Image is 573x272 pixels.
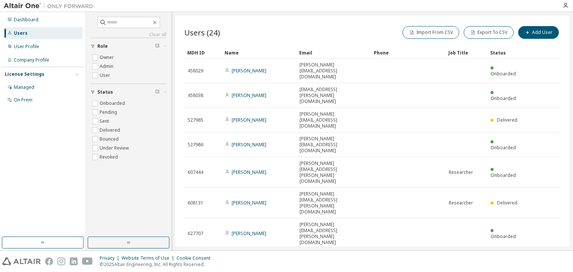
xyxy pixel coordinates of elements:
button: Export To CSV [464,26,514,39]
span: Onboarded [491,71,516,77]
div: Job Title [448,47,484,59]
span: Delivered [497,117,517,123]
button: Add User [518,26,559,39]
span: Users (24) [184,27,220,38]
span: [PERSON_NAME][EMAIL_ADDRESS][PERSON_NAME][DOMAIN_NAME] [300,191,367,215]
label: User [100,71,112,80]
span: Onboarded [491,95,516,101]
img: linkedin.svg [70,257,78,265]
a: [PERSON_NAME] [232,68,266,74]
span: 458029 [188,68,203,74]
label: Revoked [100,153,119,162]
a: [PERSON_NAME] [232,200,266,206]
span: [EMAIL_ADDRESS][PERSON_NAME][DOMAIN_NAME] [300,87,367,104]
div: Privacy [100,255,122,261]
span: [PERSON_NAME][EMAIL_ADDRESS][DOMAIN_NAME] [300,62,367,80]
span: [PERSON_NAME][EMAIL_ADDRESS][DOMAIN_NAME] [300,111,367,129]
span: 627707 [188,231,203,237]
img: Altair One [4,2,97,10]
div: Cookie Consent [176,255,215,261]
span: Delivered [497,200,517,206]
div: Email [299,47,368,59]
p: © 2025 Altair Engineering, Inc. All Rights Reserved. [100,261,215,268]
label: Bounced [100,135,120,144]
div: License Settings [5,71,44,77]
span: Clear filter [155,89,160,95]
div: Status [490,47,522,59]
img: facebook.svg [45,257,53,265]
div: MDH ID [187,47,219,59]
label: Onboarded [100,99,126,108]
span: Onboarded [491,233,516,240]
a: Clear all [91,32,166,38]
div: Managed [14,84,34,90]
a: [PERSON_NAME] [232,141,266,148]
span: Onboarded [491,144,516,151]
span: 607444 [188,169,203,175]
span: [PERSON_NAME][EMAIL_ADDRESS][PERSON_NAME][DOMAIN_NAME] [300,222,367,246]
span: 527986 [188,142,203,148]
span: [PERSON_NAME][EMAIL_ADDRESS][PERSON_NAME][DOMAIN_NAME] [300,160,367,184]
span: Status [97,89,113,95]
a: [PERSON_NAME] [232,92,266,99]
div: Dashboard [14,17,38,23]
div: On Prem [14,97,32,103]
button: Status [91,84,166,100]
label: Admin [100,62,115,71]
button: Import From CSV [403,26,459,39]
span: 527985 [188,117,203,123]
span: Researcher [449,200,473,206]
label: Owner [100,53,115,62]
span: Onboarded [491,172,516,178]
span: 458038 [188,93,203,99]
img: youtube.svg [82,257,93,265]
label: Under Review [100,144,130,153]
div: Users [14,30,28,36]
button: Role [91,38,166,54]
div: Name [225,47,293,59]
div: Website Terms of Use [122,255,176,261]
label: Pending [100,108,119,117]
span: Clear filter [155,43,160,49]
label: Delivered [100,126,122,135]
span: Role [97,43,108,49]
div: Phone [374,47,442,59]
a: [PERSON_NAME] [232,169,266,175]
label: Sent [100,117,110,126]
div: Company Profile [14,57,49,63]
a: [PERSON_NAME] [232,117,266,123]
img: altair_logo.svg [2,257,41,265]
span: [PERSON_NAME][EMAIL_ADDRESS][DOMAIN_NAME] [300,136,367,154]
span: Researcher [449,169,473,175]
a: [PERSON_NAME] [232,230,266,237]
span: 608131 [188,200,203,206]
img: instagram.svg [57,257,65,265]
div: User Profile [14,44,39,50]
